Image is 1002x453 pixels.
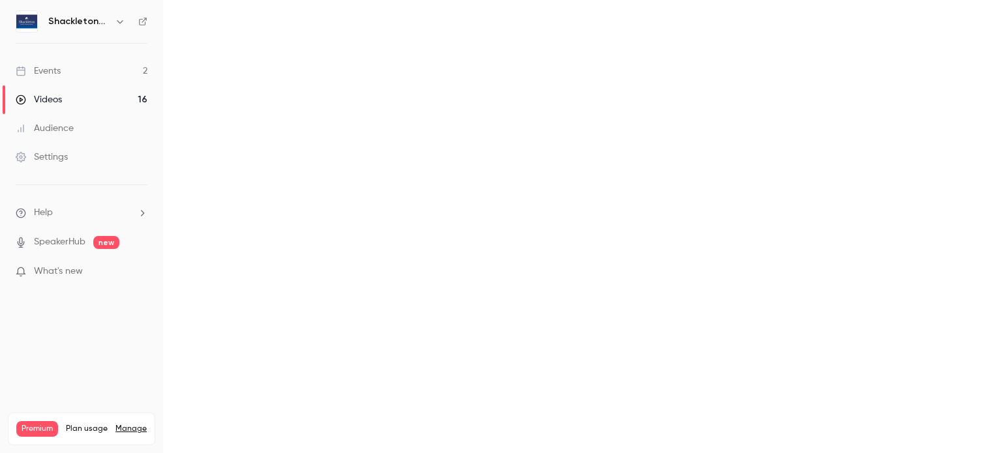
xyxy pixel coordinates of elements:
span: Plan usage [66,424,108,434]
div: Audience [16,122,74,135]
iframe: Noticeable Trigger [132,266,147,278]
a: SpeakerHub [34,235,85,249]
li: help-dropdown-opener [16,206,147,220]
div: Events [16,65,61,78]
h6: Shackleton Webinars [48,15,110,28]
span: Help [34,206,53,220]
img: Shackleton Webinars [16,11,37,32]
span: new [93,236,119,249]
span: What's new [34,265,83,278]
div: Settings [16,151,68,164]
span: Premium [16,421,58,437]
a: Manage [115,424,147,434]
div: Videos [16,93,62,106]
